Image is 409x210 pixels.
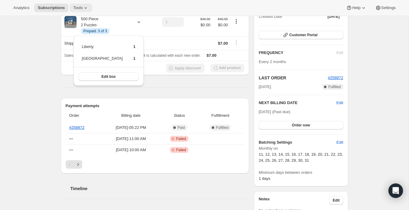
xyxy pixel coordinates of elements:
span: Order now [292,123,310,128]
small: $46.00 [200,17,210,21]
a: #258872 [328,75,343,80]
h2: NEXT BILLING DATE [259,100,336,106]
span: [DATE] · 05:22 PM [103,125,158,131]
span: --- [69,136,73,141]
span: Failed [176,136,186,141]
span: Fulfilled [216,125,228,130]
td: [GEOGRAPHIC_DATA] [81,55,123,66]
span: --- [69,148,73,152]
button: Product actions [231,18,241,25]
th: Order [66,109,102,122]
span: Tools [73,5,83,10]
h6: Batching Settings [259,139,336,145]
span: Customer Portal [289,33,317,37]
small: 2 Puzzles [81,23,97,27]
span: Edit box [101,74,116,79]
span: Created Date [259,14,282,20]
span: 1 days [259,176,270,181]
span: 11, 12, 13, 14, 15, 16, 17, 18, 19, 20, 21, 22, 23, 24, 25, 26, 27, 28, 29, 30, 31 [259,152,343,163]
button: Subscriptions [34,4,68,12]
button: #258872 [328,75,343,81]
button: Tools [70,4,92,12]
h2: Payment attempts [66,103,244,109]
span: [DATE] · 11:00 AM [103,136,158,142]
span: Edit [336,139,343,145]
button: Shipping actions [231,39,241,46]
button: Edit box [79,72,139,81]
span: Status [162,113,197,119]
button: Edit [333,138,347,147]
span: Monthly on [259,145,343,151]
span: $0.00 [214,22,228,28]
small: $46.00 [218,17,228,21]
h2: FREQUENCY [259,50,336,56]
span: [DATE] [328,14,340,19]
span: Fulfillment [200,113,240,119]
div: Open Intercom Messenger [388,183,403,198]
span: 1 [133,56,136,61]
button: Edit [336,100,343,106]
span: Billing date [103,113,158,119]
a: #258872 [69,125,85,130]
button: Analytics [10,4,33,12]
span: Help [352,5,360,10]
span: Failed [176,148,186,152]
span: [DATE] · 10:00 AM [103,147,158,153]
span: Settings [381,5,396,10]
button: Settings [371,4,399,12]
h3: Notes [259,196,329,205]
span: [DATE] (Past due) [259,110,290,114]
th: Shipping [61,37,153,50]
span: $7.00 [207,53,217,58]
button: Order now [259,121,343,129]
img: product img [64,16,77,28]
button: Help [342,4,370,12]
span: Every 2 months [259,59,286,64]
nav: Pagination [66,160,244,169]
span: Edit [333,198,340,203]
span: $7.00 [218,41,228,46]
h2: Timeline [70,186,249,192]
span: $0.00 [200,22,210,28]
button: [DATE] [324,12,343,21]
span: Analytics [13,5,29,10]
button: Customer Portal [259,31,343,39]
button: Next [74,160,82,169]
h2: LAST ORDER [259,75,328,81]
div: Passionate Puzzlers Club - 500 Piece [77,10,131,34]
span: [DATE] [259,84,271,90]
span: Subscriptions [38,5,65,10]
span: Prepaid: 3 of 3 [83,29,107,33]
span: Paid [178,125,185,130]
span: Fulfilled [328,84,341,89]
span: Minimum days between orders [259,170,343,176]
td: Liberty [81,43,123,55]
span: 1 [133,44,136,49]
span: Sales tax (if applicable) is not displayed because it is calculated with each new order. [64,53,201,58]
button: Edit [329,196,343,205]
